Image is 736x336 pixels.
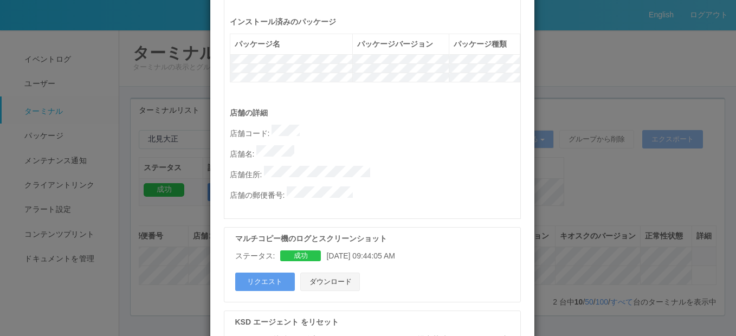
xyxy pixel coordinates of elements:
[230,107,520,119] p: 店舗の詳細
[235,38,348,50] div: パッケージ名
[235,233,515,244] p: マルチコピー機のログとスクリーンショット
[230,166,520,180] p: 店舗住所 :
[230,145,520,160] p: 店舗名 :
[235,250,275,262] p: ステータス:
[230,125,520,139] p: 店舗コード :
[235,273,295,291] button: リクエスト
[235,316,515,328] p: KSD エージェント をリセット
[300,273,360,291] button: ダウンロード
[230,186,520,201] p: 店舗の郵便番号 :
[230,16,520,28] p: インストール済みのパッケージ
[454,38,515,50] div: パッケージ種類
[357,38,444,50] div: パッケージバージョン
[235,250,515,262] div: [DATE] 09:44:05 AM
